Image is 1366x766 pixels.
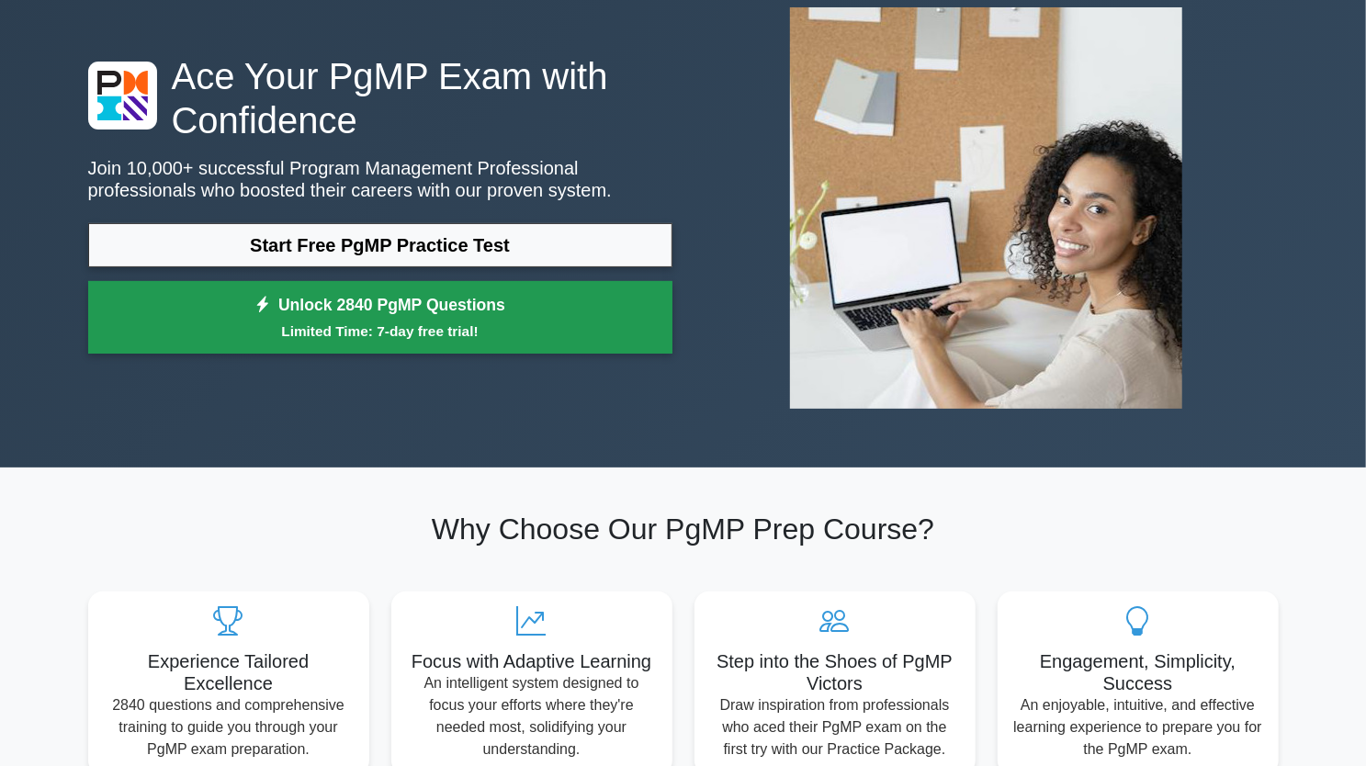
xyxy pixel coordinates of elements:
[88,512,1279,546] h2: Why Choose Our PgMP Prep Course?
[88,54,672,142] h1: Ace Your PgMP Exam with Confidence
[111,321,649,342] small: Limited Time: 7-day free trial!
[1012,694,1264,760] p: An enjoyable, intuitive, and effective learning experience to prepare you for the PgMP exam.
[709,694,961,760] p: Draw inspiration from professionals who aced their PgMP exam on the first try with our Practice P...
[88,281,672,355] a: Unlock 2840 PgMP QuestionsLimited Time: 7-day free trial!
[88,223,672,267] a: Start Free PgMP Practice Test
[1012,650,1264,694] h5: Engagement, Simplicity, Success
[88,157,672,201] p: Join 10,000+ successful Program Management Professional professionals who boosted their careers w...
[103,650,355,694] h5: Experience Tailored Excellence
[709,650,961,694] h5: Step into the Shoes of PgMP Victors
[406,672,658,760] p: An intelligent system designed to focus your efforts where they're needed most, solidifying your ...
[103,694,355,760] p: 2840 questions and comprehensive training to guide you through your PgMP exam preparation.
[406,650,658,672] h5: Focus with Adaptive Learning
